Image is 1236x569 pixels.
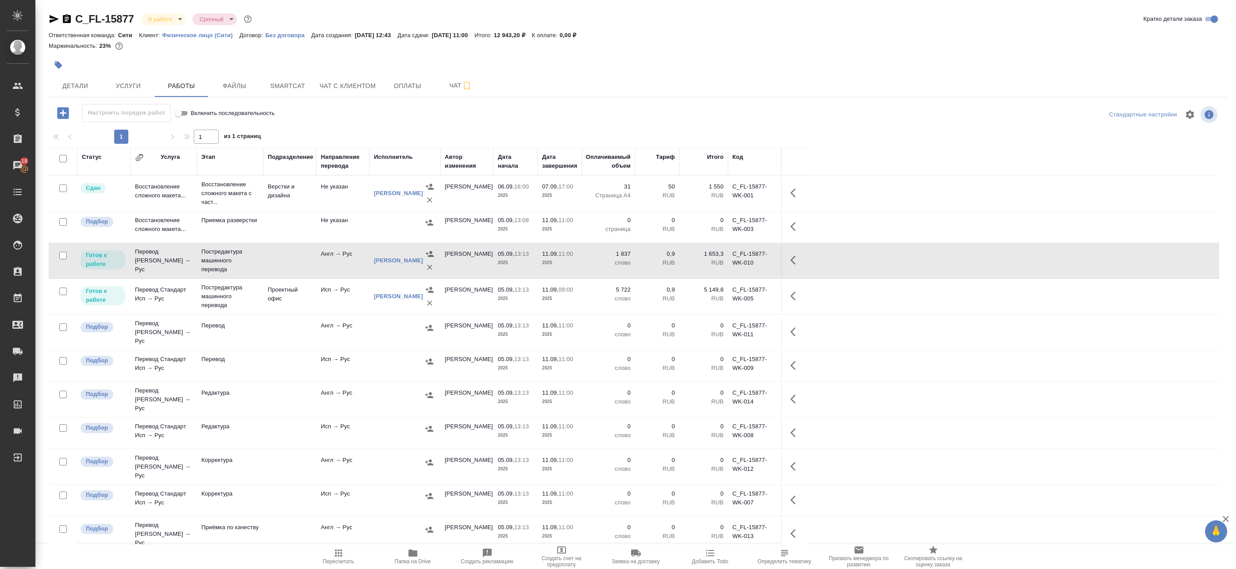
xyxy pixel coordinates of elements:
p: RUB [684,431,724,440]
td: C_FL-15877-WK-014 [728,384,781,415]
td: Англ → Рус [316,245,370,276]
p: 11.09, [542,490,558,497]
button: Удалить [423,261,436,274]
button: Назначить [423,180,436,193]
p: RUB [639,258,675,267]
p: 13:13 [514,286,529,293]
td: [PERSON_NAME] [440,418,493,449]
p: 0 [684,456,724,465]
p: 13:13 [514,457,529,463]
p: 5 722 [586,285,631,294]
td: Перевод [PERSON_NAME] → Рус [131,449,197,484]
p: RUB [684,330,724,339]
td: Англ → Рус [316,384,370,415]
td: Проектный офис [263,281,316,312]
p: 0 [586,388,631,397]
p: 0 [639,489,675,498]
p: 1 653,3 [684,250,724,258]
div: Итого [707,153,724,161]
button: Сгруппировать [135,153,144,162]
p: RUB [684,364,724,373]
button: Пересчитать [301,544,376,569]
div: Дата начала [498,153,533,170]
td: Англ → Рус [316,451,370,482]
button: Здесь прячутся важные кнопки [785,523,806,544]
p: Без договора [266,32,312,38]
p: Подбор [86,217,108,226]
td: Перевод [PERSON_NAME] → Рус [131,315,197,350]
p: 0 [586,321,631,330]
p: 13:13 [514,389,529,396]
div: Код [732,153,743,161]
div: Подразделение [268,153,313,161]
p: слово [586,258,631,267]
p: 0 [639,321,675,330]
p: 11:00 [558,322,573,329]
span: Кратко детали заказа [1144,15,1202,23]
p: 0 [639,422,675,431]
p: Перевод [201,355,259,364]
p: Ответственная команда: [49,32,118,38]
td: [PERSON_NAME] [440,485,493,516]
td: Перевод Стандарт Исп → Рус [131,350,197,381]
div: Менеджер проверил работу исполнителя, передает ее на следующий этап [80,182,126,194]
p: слово [586,364,631,373]
button: Здесь прячутся важные кнопки [785,456,806,477]
p: 05.09, [498,322,514,329]
p: слово [586,397,631,406]
p: 0 [639,456,675,465]
td: [PERSON_NAME] [440,178,493,209]
p: 11.09, [542,286,558,293]
span: Детали [54,81,96,92]
div: Исполнитель может приступить к работе [80,285,126,306]
p: слово [586,498,631,507]
p: Страница А4 [586,191,631,200]
span: Скопировать ссылку на оценку заказа [901,555,965,568]
button: В работе [146,15,175,23]
div: Автор изменения [445,153,489,170]
p: 2025 [498,258,533,267]
p: 2025 [542,465,578,473]
p: 0,9 [639,285,675,294]
p: 11.09, [542,356,558,362]
td: Перевод Стандарт Исп → Рус [131,418,197,449]
button: Здесь прячутся важные кнопки [785,355,806,376]
p: Клиент: [139,32,162,38]
td: [PERSON_NAME] [440,211,493,242]
p: 11:00 [558,423,573,430]
p: 13:13 [514,490,529,497]
p: 2025 [498,191,533,200]
p: 11.09, [542,423,558,430]
p: 2025 [498,465,533,473]
button: 8353.10 RUB; [113,40,125,52]
button: Назначить [423,283,436,296]
td: [PERSON_NAME] [440,350,493,381]
button: Создать рекламацию [450,544,524,569]
p: RUB [639,397,675,406]
div: Тариф [656,153,675,161]
div: split button [1107,108,1179,122]
td: [PERSON_NAME] [440,519,493,550]
p: 0 [586,456,631,465]
p: 09:00 [558,286,573,293]
p: Дата создания: [311,32,354,38]
span: 18 [16,157,33,165]
td: Исп → Рус [316,418,370,449]
button: Назначить [423,456,436,469]
p: 0 [586,422,631,431]
div: Оплачиваемый объем [586,153,631,170]
p: слово [586,294,631,303]
div: Можно подбирать исполнителей [80,216,126,228]
p: 0 [684,388,724,397]
p: Сити [118,32,139,38]
button: Назначить [423,523,436,536]
p: слово [586,465,631,473]
td: [PERSON_NAME] [440,317,493,348]
p: Сдан [86,184,100,192]
p: 0 [684,321,724,330]
button: Добавить Todo [673,544,747,569]
svg: Подписаться [462,81,472,91]
p: 06.09, [498,183,514,190]
button: Здесь прячутся важные кнопки [785,489,806,511]
button: Добавить тэг [49,55,68,75]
